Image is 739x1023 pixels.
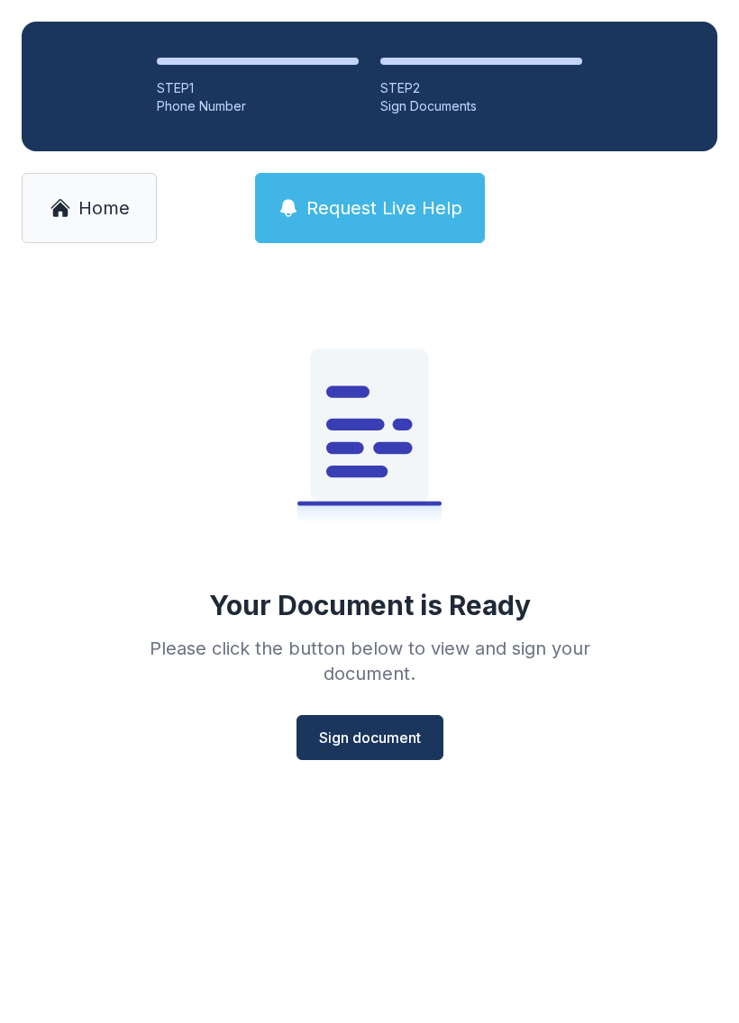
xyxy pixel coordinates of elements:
[319,727,421,748] span: Sign document
[157,97,359,115] div: Phone Number
[380,79,582,97] div: STEP 2
[380,97,582,115] div: Sign Documents
[306,195,462,221] span: Request Live Help
[78,195,130,221] span: Home
[157,79,359,97] div: STEP 1
[209,589,531,621] div: Your Document is Ready
[110,636,629,686] div: Please click the button below to view and sign your document.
